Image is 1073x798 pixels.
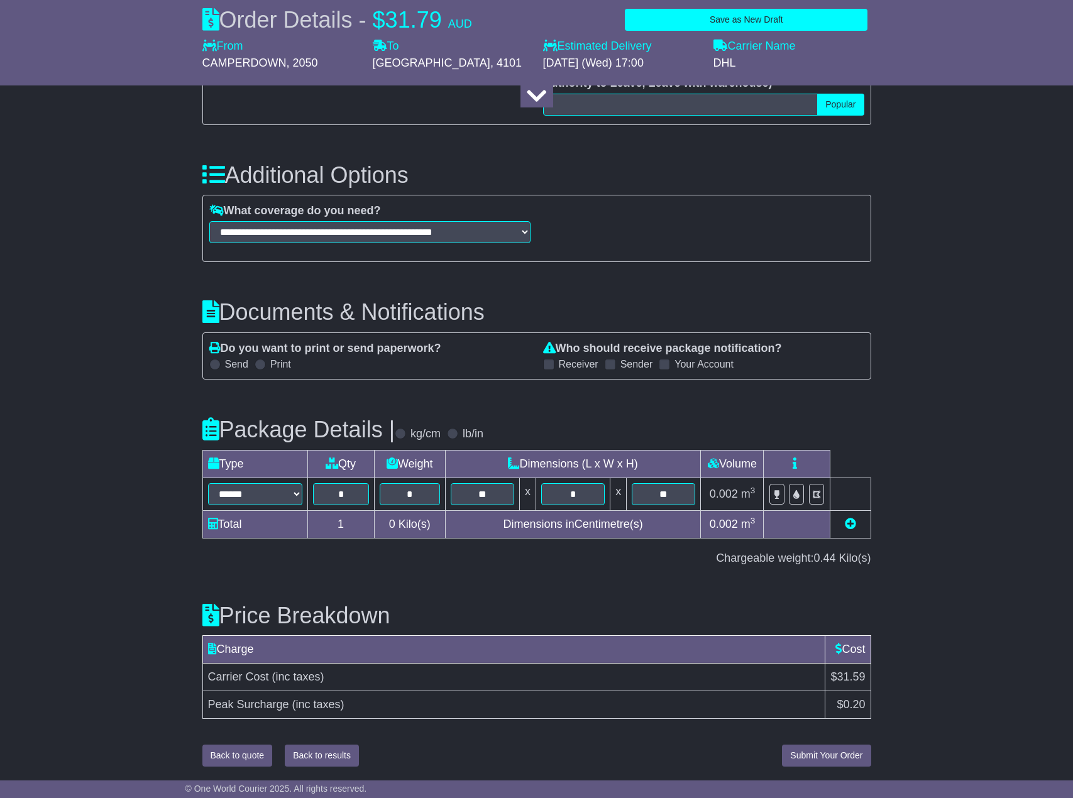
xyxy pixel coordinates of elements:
div: [DATE] (Wed) 17:00 [543,57,701,70]
span: (inc taxes) [272,670,324,683]
span: Submit Your Order [790,750,862,760]
label: To [373,40,399,53]
button: Back to quote [202,745,273,767]
span: m [741,488,756,500]
span: (inc taxes) [292,698,344,711]
sup: 3 [751,486,756,495]
span: CAMPERDOWN [202,57,287,69]
td: x [520,478,536,510]
td: Dimensions in Centimetre(s) [445,510,701,538]
sup: 3 [751,516,756,525]
h3: Price Breakdown [202,603,871,628]
td: Charge [202,636,825,664]
label: Carrier Name [713,40,796,53]
button: Submit Your Order [782,745,871,767]
td: Total [202,510,307,538]
label: lb/in [463,427,483,441]
td: Cost [825,636,871,664]
div: Order Details - [202,6,472,33]
span: , 4101 [490,57,522,69]
label: Receiver [559,358,598,370]
td: Type [202,450,307,478]
label: From [202,40,243,53]
span: Peak Surcharge [208,698,289,711]
label: Estimated Delivery [543,40,701,53]
span: 31.79 [385,7,442,33]
td: Qty [307,450,374,478]
a: Add new item [845,518,856,530]
td: x [610,478,627,510]
td: Dimensions (L x W x H) [445,450,701,478]
span: m [741,518,756,530]
span: , 2050 [287,57,318,69]
div: Chargeable weight: Kilo(s) [202,552,871,566]
label: kg/cm [410,427,441,441]
span: © One World Courier 2025. All rights reserved. [185,784,367,794]
label: Your Account [674,358,734,370]
label: Who should receive package notification? [543,342,782,356]
span: 0.002 [710,518,738,530]
button: Back to results [285,745,359,767]
label: Sender [620,358,653,370]
label: What coverage do you need? [209,204,381,218]
h3: Documents & Notifications [202,300,871,325]
span: [GEOGRAPHIC_DATA] [373,57,490,69]
h3: Additional Options [202,163,871,188]
td: Weight [374,450,445,478]
span: AUD [448,18,472,30]
span: Carrier Cost [208,670,269,683]
td: Volume [701,450,764,478]
span: 0 [389,518,395,530]
span: 0.002 [710,488,738,500]
span: 0.44 [813,552,835,564]
span: $ [373,7,385,33]
div: DHL [713,57,871,70]
td: Kilo(s) [374,510,445,538]
label: Print [270,358,291,370]
button: Save as New Draft [625,9,867,31]
label: Do you want to print or send paperwork? [209,342,441,356]
span: $31.59 [830,670,865,683]
span: $0.20 [837,698,865,711]
td: 1 [307,510,374,538]
label: Send [225,358,248,370]
h3: Package Details | [202,417,395,442]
